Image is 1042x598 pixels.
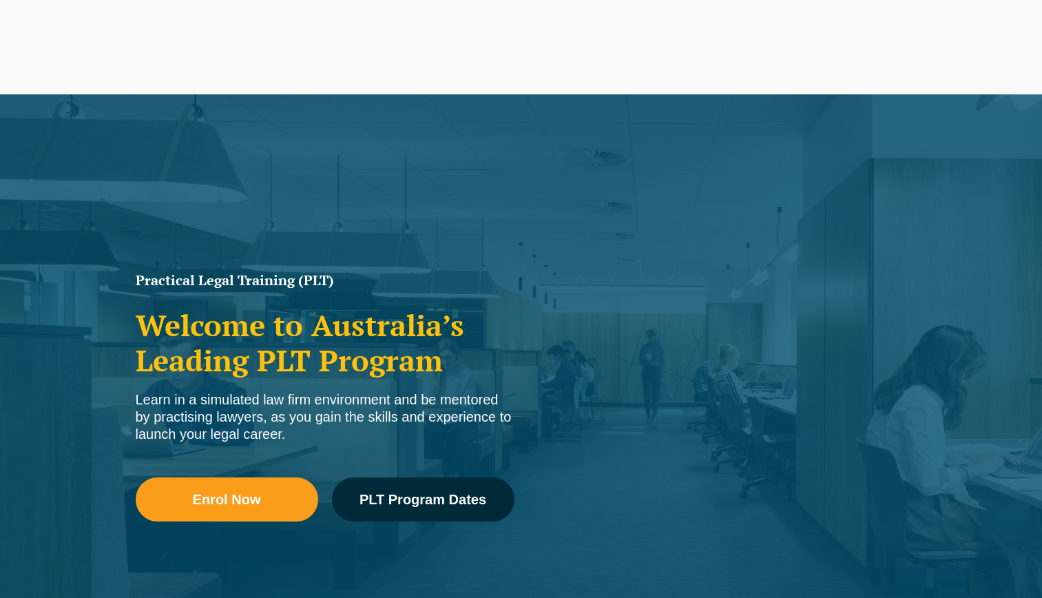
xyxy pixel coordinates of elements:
h1: Practical Legal Training (PLT) [136,274,514,287]
span: PLT Program Dates [360,493,486,506]
div: Learn in a simulated law firm environment and be mentored by practising lawyers, as you gain the ... [136,391,514,443]
h2: Welcome to Australia’s Leading PLT Program [136,308,514,378]
span: Enrol Now [193,493,261,506]
a: PLT Program Dates [332,477,514,522]
a: Enrol Now [136,477,318,522]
